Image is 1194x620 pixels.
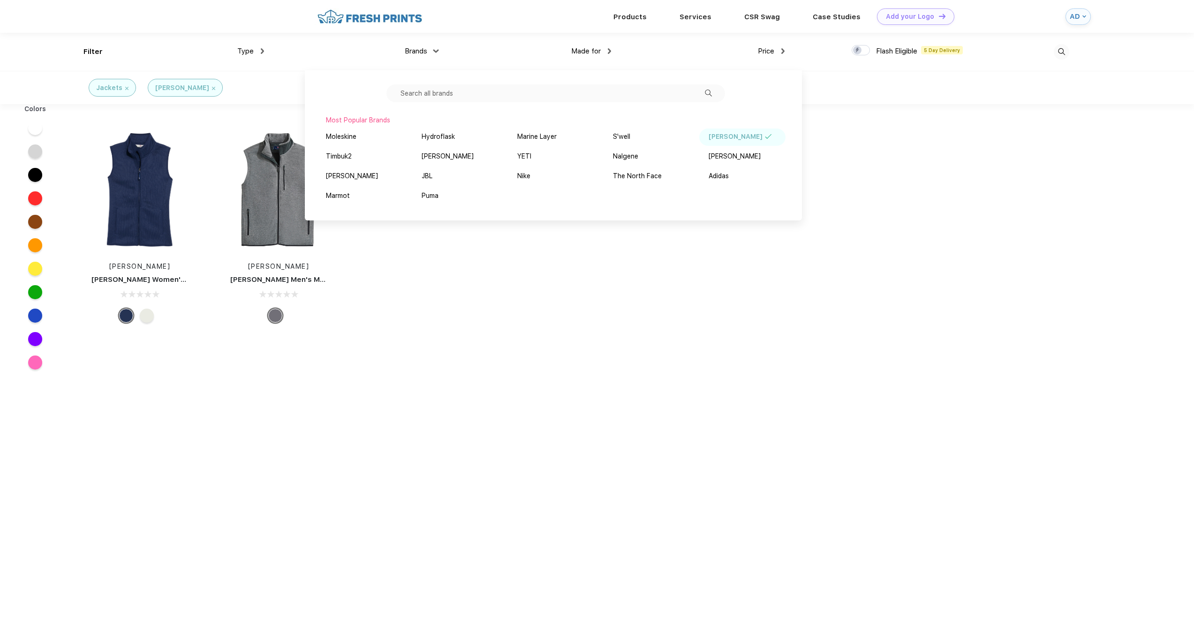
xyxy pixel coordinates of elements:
[237,47,254,55] span: Type
[758,47,774,55] span: Price
[1070,13,1080,21] div: AD
[326,171,378,181] div: [PERSON_NAME]
[571,47,601,55] span: Made for
[77,128,202,252] img: func=resize&h=266
[433,49,439,53] img: dropdown.png
[422,132,455,142] div: Hydroflask
[216,128,341,252] img: func=resize&h=266
[326,151,352,161] div: Timbuk2
[248,263,310,270] a: [PERSON_NAME]
[119,309,133,323] div: Deep Bay
[83,46,103,57] div: Filter
[326,115,781,125] div: Most Popular Brands
[705,90,712,97] img: filter_dropdown_search.svg
[261,48,264,54] img: dropdown.png
[709,132,763,142] div: [PERSON_NAME]
[125,87,128,90] img: filter_cancel.svg
[326,132,356,142] div: Moleskine
[422,151,474,161] div: [PERSON_NAME]
[517,151,531,161] div: YETI
[268,309,282,323] div: Gray Heather
[613,171,662,181] div: The North Face
[709,171,729,181] div: Adidas
[315,8,425,25] img: fo%20logo%202.webp
[781,48,785,54] img: dropdown.png
[230,275,424,284] a: [PERSON_NAME] Men's Mountain Sweater Fleece Vest
[96,83,122,93] div: Jackets
[517,171,530,181] div: Nike
[91,275,262,284] a: [PERSON_NAME] Women's Sweater Fleece Vest
[765,134,772,139] img: filter_selected.svg
[517,132,557,142] div: Marine Layer
[876,47,917,55] span: Flash Eligible
[709,151,761,161] div: [PERSON_NAME]
[1082,15,1086,18] img: arrow_down_blue.svg
[17,104,53,114] div: Colors
[326,191,350,201] div: Marmot
[422,171,432,181] div: JBL
[155,83,209,93] div: [PERSON_NAME]
[613,132,630,142] div: S'well
[140,309,154,323] div: Marshmallow
[939,14,945,19] img: DT
[386,84,725,102] input: Search all brands
[422,191,438,201] div: Puma
[613,151,638,161] div: Nalgene
[109,263,171,270] a: [PERSON_NAME]
[212,87,215,90] img: filter_cancel.svg
[608,48,611,54] img: dropdown.png
[613,13,647,21] a: Products
[1054,44,1069,60] img: desktop_search.svg
[405,47,427,55] span: Brands
[886,13,934,21] div: Add your Logo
